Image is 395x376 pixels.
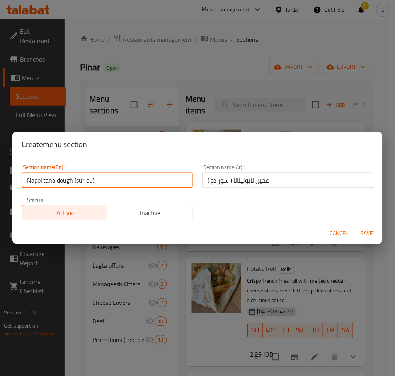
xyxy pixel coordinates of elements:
[25,207,104,219] span: Active
[107,205,193,220] button: Inactive
[355,227,380,241] button: Save
[22,205,107,220] button: Active
[327,227,352,241] button: Cancel
[111,207,190,219] span: Inactive
[22,138,373,150] h2: Create menu section
[22,173,193,188] input: Please enter section name(en)
[330,229,349,239] span: Cancel
[358,229,376,239] span: Save
[202,173,373,188] input: Please enter section name(ar)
